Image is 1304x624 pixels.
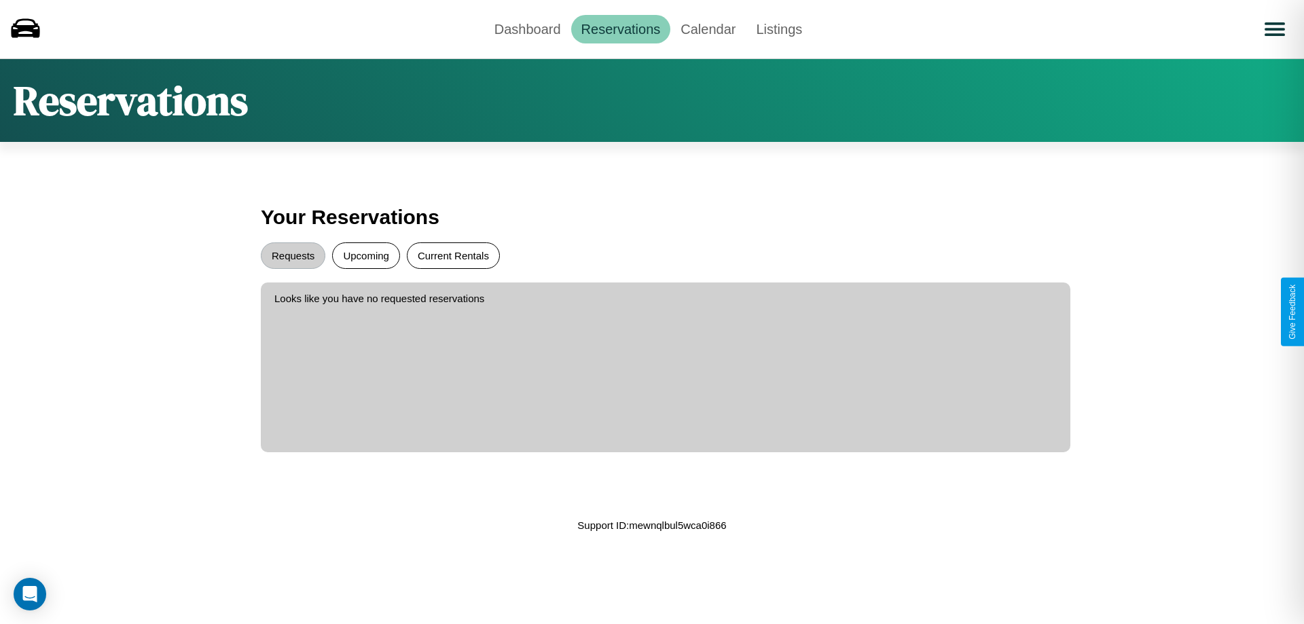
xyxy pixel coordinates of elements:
[261,199,1043,236] h3: Your Reservations
[14,578,46,610] div: Open Intercom Messenger
[577,516,726,534] p: Support ID: mewnqlbul5wca0i866
[332,242,400,269] button: Upcoming
[571,15,671,43] a: Reservations
[407,242,500,269] button: Current Rentals
[1288,285,1297,339] div: Give Feedback
[484,15,571,43] a: Dashboard
[746,15,812,43] a: Listings
[670,15,746,43] a: Calendar
[261,242,325,269] button: Requests
[1256,10,1294,48] button: Open menu
[14,73,248,128] h1: Reservations
[274,289,1057,308] p: Looks like you have no requested reservations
